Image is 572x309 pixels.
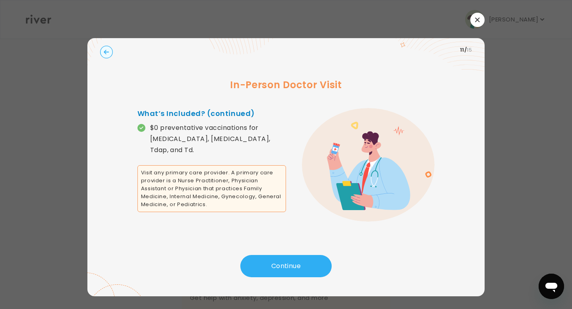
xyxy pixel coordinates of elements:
h4: What’s Included? (continued) [137,108,286,119]
p: $0 preventative vaccinations for [MEDICAL_DATA], [MEDICAL_DATA], Tdap, and Td. [150,122,286,156]
h3: In-Person Doctor Visit [100,78,472,92]
span: Visit any primary care provider. A primary care provider is a Nurse Practitioner, Physician Assis... [137,165,286,212]
iframe: Button to launch messaging window [539,274,564,299]
img: error graphic [302,108,435,222]
button: Continue [240,255,332,277]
